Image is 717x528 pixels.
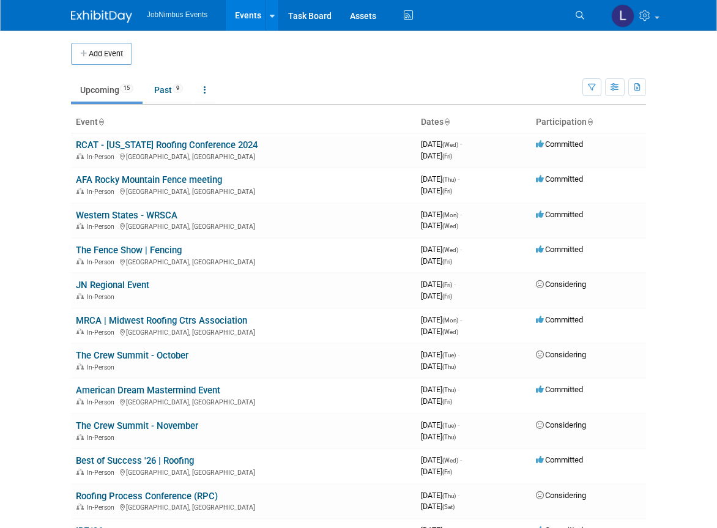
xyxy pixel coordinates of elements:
span: [DATE] [421,455,462,464]
span: (Fri) [442,258,452,265]
span: In-Person [87,469,118,477]
a: AFA Rocky Mountain Fence meeting [76,174,222,185]
span: Committed [536,245,583,254]
span: - [460,455,462,464]
span: (Sat) [442,504,455,510]
span: 9 [173,84,183,93]
span: - [460,315,462,324]
span: In-Person [87,153,118,161]
span: Committed [536,210,583,219]
span: In-Person [87,504,118,511]
button: Add Event [71,43,132,65]
img: In-Person Event [76,398,84,404]
a: Sort by Participation Type [587,117,593,127]
span: (Thu) [442,387,456,393]
img: In-Person Event [76,504,84,510]
span: In-Person [87,223,118,231]
span: [DATE] [421,385,459,394]
span: [DATE] [421,245,462,254]
div: [GEOGRAPHIC_DATA], [GEOGRAPHIC_DATA] [76,221,411,231]
img: In-Person Event [76,223,84,229]
img: Laly Matos [611,4,634,28]
span: (Fri) [442,153,452,160]
span: [DATE] [421,221,458,230]
th: Dates [416,112,531,133]
span: (Wed) [442,457,458,464]
span: (Wed) [442,141,458,148]
img: In-Person Event [76,188,84,194]
span: Committed [536,139,583,149]
span: (Mon) [442,317,458,324]
span: In-Person [87,363,118,371]
a: Roofing Process Conference (RPC) [76,491,218,502]
span: (Wed) [442,329,458,335]
span: [DATE] [421,432,456,441]
span: [DATE] [421,327,458,336]
span: In-Person [87,293,118,301]
th: Event [71,112,416,133]
span: - [458,350,459,359]
span: (Thu) [442,493,456,499]
span: [DATE] [421,139,462,149]
span: [DATE] [421,420,459,429]
span: Considering [536,491,586,500]
div: [GEOGRAPHIC_DATA], [GEOGRAPHIC_DATA] [76,327,411,337]
span: - [458,174,459,184]
span: In-Person [87,258,118,266]
a: American Dream Mastermind Event [76,385,220,396]
span: (Mon) [442,212,458,218]
span: (Fri) [442,293,452,300]
span: [DATE] [421,491,459,500]
span: [DATE] [421,467,452,476]
a: JN Regional Event [76,280,149,291]
a: Best of Success '26 | Roofing [76,455,194,466]
span: 15 [120,84,133,93]
a: The Crew Summit - November [76,420,198,431]
img: In-Person Event [76,469,84,475]
span: - [454,280,456,289]
span: Considering [536,350,586,359]
span: [DATE] [421,350,459,359]
span: - [460,245,462,254]
img: In-Person Event [76,293,84,299]
span: In-Person [87,398,118,406]
span: [DATE] [421,362,456,371]
span: (Wed) [442,223,458,229]
span: [DATE] [421,151,452,160]
span: Considering [536,420,586,429]
a: Sort by Start Date [444,117,450,127]
span: (Fri) [442,188,452,195]
img: In-Person Event [76,153,84,159]
a: RCAT - [US_STATE] Roofing Conference 2024 [76,139,258,151]
span: (Thu) [442,176,456,183]
span: - [460,210,462,219]
span: (Tue) [442,352,456,359]
span: - [460,139,462,149]
span: - [458,420,459,429]
div: [GEOGRAPHIC_DATA], [GEOGRAPHIC_DATA] [76,502,411,511]
span: In-Person [87,188,118,196]
span: Considering [536,280,586,289]
img: In-Person Event [76,258,84,264]
a: The Fence Show | Fencing [76,245,182,256]
span: In-Person [87,434,118,442]
img: In-Person Event [76,363,84,370]
div: [GEOGRAPHIC_DATA], [GEOGRAPHIC_DATA] [76,186,411,196]
span: [DATE] [421,210,462,219]
th: Participation [531,112,646,133]
span: - [458,385,459,394]
a: Sort by Event Name [98,117,104,127]
a: Western States - WRSCA [76,210,177,221]
span: (Thu) [442,434,456,441]
img: In-Person Event [76,434,84,440]
span: In-Person [87,329,118,337]
span: Committed [536,385,583,394]
span: (Fri) [442,281,452,288]
img: ExhibitDay [71,10,132,23]
span: - [458,491,459,500]
span: Committed [536,174,583,184]
span: [DATE] [421,291,452,300]
a: The Crew Summit - October [76,350,188,361]
div: [GEOGRAPHIC_DATA], [GEOGRAPHIC_DATA] [76,396,411,406]
a: Upcoming15 [71,78,143,102]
